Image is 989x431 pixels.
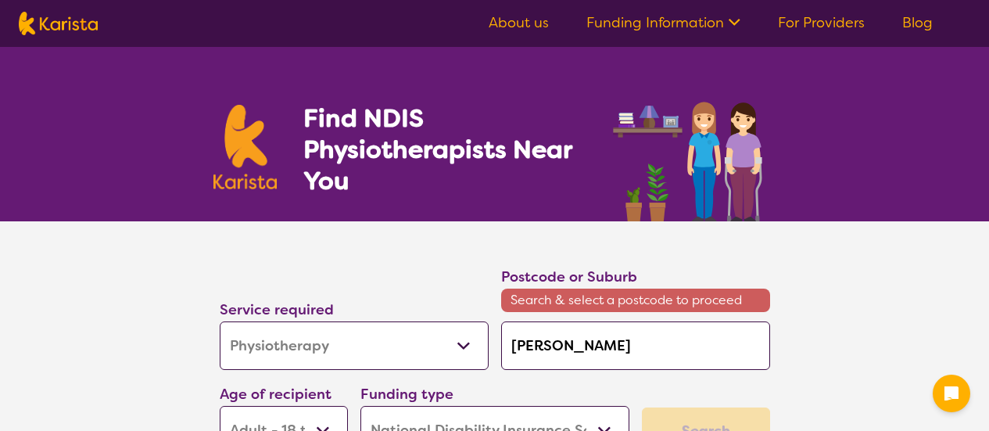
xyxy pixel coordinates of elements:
label: Funding type [360,385,453,404]
label: Age of recipient [220,385,331,404]
label: Postcode or Suburb [501,268,637,286]
a: About us [489,13,549,32]
a: Funding Information [586,13,740,32]
h1: Find NDIS Physiotherapists Near You [303,102,593,196]
a: For Providers [778,13,865,32]
span: Search & select a postcode to proceed [501,289,770,312]
img: physiotherapy [608,84,776,221]
img: Karista logo [19,12,98,35]
img: Karista logo [213,105,278,189]
label: Service required [220,300,334,319]
input: Type [501,321,770,370]
a: Blog [902,13,933,32]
